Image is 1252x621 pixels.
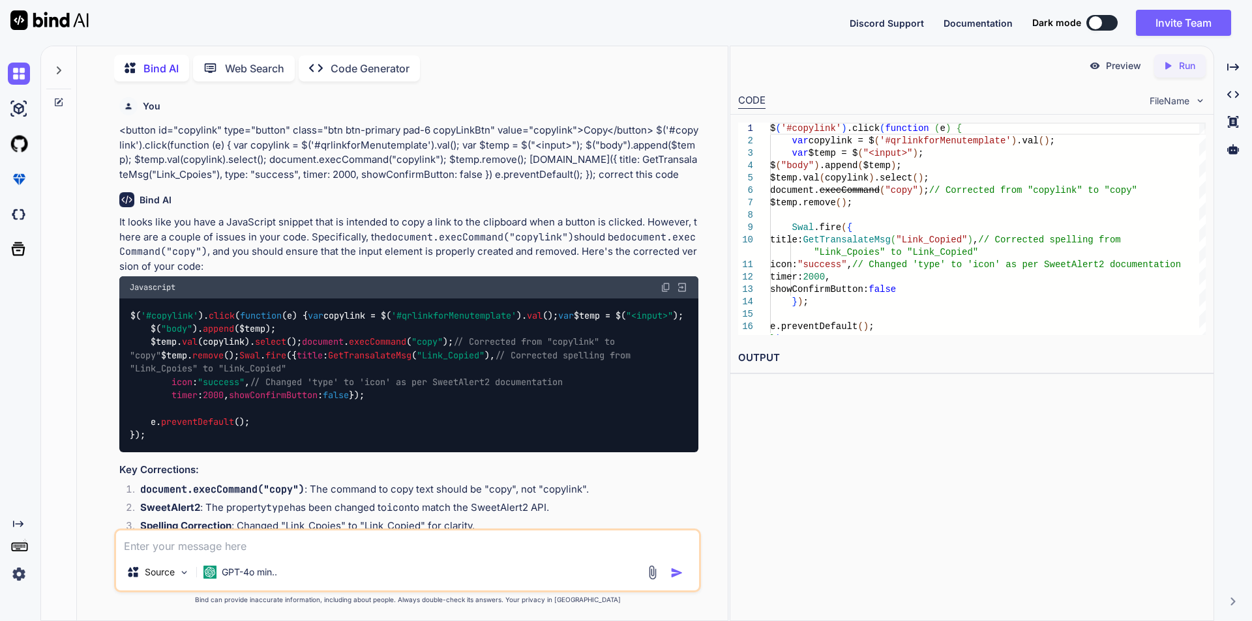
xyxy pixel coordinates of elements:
[1032,16,1081,29] span: Dark mode
[626,310,673,321] span: "<input>"
[203,389,224,401] span: 2000
[386,231,574,244] code: document.execCommand("copylink")
[846,123,879,134] span: .click
[944,16,1013,30] button: Documentation
[956,123,961,134] span: {
[198,376,245,388] span: "success"
[10,10,89,30] img: Bind AI
[130,282,175,293] span: Javascript
[240,310,282,321] span: function
[880,123,885,134] span: (
[850,16,924,30] button: Discord Support
[670,566,683,579] img: icon
[229,389,318,401] span: showConfirmButton
[973,235,978,245] span: ,
[738,184,753,197] div: 6
[934,123,940,134] span: (
[841,123,846,134] span: )
[171,376,192,388] span: icon
[119,463,698,478] h3: Key Corrections:
[770,235,803,245] span: title:
[918,173,923,183] span: )
[874,173,912,183] span: .select
[1038,136,1043,146] span: (
[852,259,1126,270] span: // Changed 'type' to 'icon' as per SweetAlert2 doc
[130,482,698,500] li: : The command to copy text should be "copy", not "copylink".
[8,168,30,190] img: premium
[8,98,30,120] img: ai-studio
[912,173,917,183] span: (
[918,185,923,195] span: )
[143,100,160,113] h6: You
[130,349,636,374] span: // Corrected spelling from "Link_Cpoies" to "Link_Copied"
[119,123,698,182] p: <button id="copylink" type="button" class="btn btn-primary pad-6 copyLinkBtn" value="copylink">Co...
[192,349,224,361] span: remove
[328,349,411,361] span: GetTransalateMsg
[161,323,192,334] span: "body"
[130,309,683,442] code: $( ). ( ( ) { copylink = $( ). (); $temp = $( ); $( ). ($temp); $temp. (copylink). (); . ( ); $te...
[896,235,967,245] span: "Link_Copied"
[891,160,896,171] span: )
[841,222,846,233] span: (
[863,321,868,332] span: )
[770,272,803,282] span: timer:
[1195,95,1206,106] img: chevron down
[775,160,781,171] span: (
[738,308,753,321] div: 15
[417,349,484,361] span: "Link_Copied"
[1136,10,1231,36] button: Invite Team
[797,259,847,270] span: "success"
[944,18,1013,29] span: Documentation
[874,136,879,146] span: (
[130,500,698,519] li: : The property has been changed to to match the SweetAlert2 API.
[302,336,344,348] span: document
[1011,136,1016,146] span: )
[738,259,753,271] div: 11
[182,336,198,348] span: val
[676,282,688,293] img: Open in Browser
[770,123,775,134] span: $
[792,296,797,307] span: }
[912,148,917,158] span: )
[825,272,830,282] span: ,
[857,321,863,332] span: (
[1179,59,1195,72] p: Run
[287,310,292,321] span: e
[770,284,869,295] span: showConfirmButton:
[140,483,305,496] code: document.execCommand("copy")
[846,259,852,270] span: ,
[143,61,179,76] p: Bind AI
[179,567,190,578] img: Pick Models
[929,185,1137,195] span: // Corrected from "copylink" to "copy"
[923,173,929,183] span: ;
[8,563,30,585] img: settings
[145,566,175,579] p: Source
[841,197,846,208] span: )
[781,334,786,344] span: ;
[171,389,198,401] span: timer
[558,310,574,321] span: var
[8,203,30,225] img: darkCloudIdeIcon
[203,323,234,334] span: append
[738,283,753,296] div: 13
[738,234,753,246] div: 10
[411,336,443,348] span: "copy"
[770,160,775,171] span: $
[1150,94,1189,108] span: FileName
[349,336,406,348] span: execCommand
[738,172,753,184] div: 5
[781,123,841,134] span: '#copylink'
[797,296,803,307] span: )
[770,197,836,208] span: $temp.remove
[8,63,30,85] img: chat
[880,136,1011,146] span: '#qrlinkforMenutemplate'
[863,160,891,171] span: $temp
[738,209,753,222] div: 8
[940,123,945,134] span: e
[738,333,753,345] div: 17
[738,93,766,109] div: CODE
[738,123,753,135] div: 1
[814,160,819,171] span: )
[819,185,879,195] span: execCommand
[850,18,924,29] span: Discord Support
